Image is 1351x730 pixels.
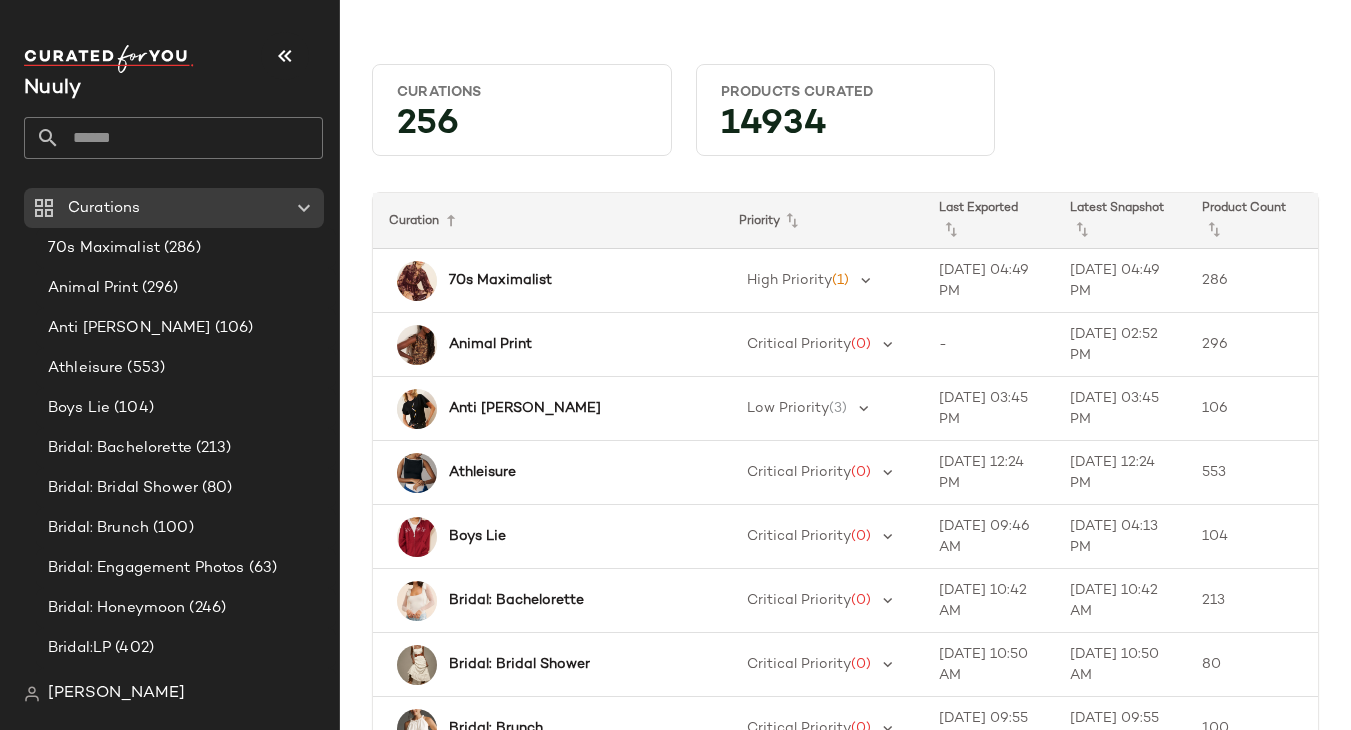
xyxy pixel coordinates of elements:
[923,377,1055,441] td: [DATE] 03:45 PM
[721,83,971,102] div: Products Curated
[1186,377,1318,441] td: 106
[397,645,437,685] img: 4130916210332_010_b
[923,505,1055,569] td: [DATE] 09:46 AM
[397,83,647,102] div: Curations
[1186,569,1318,633] td: 213
[705,110,987,147] div: 14934
[110,397,154,420] span: (104)
[24,686,40,702] img: svg%3e
[1186,193,1318,249] th: Product Count
[48,517,149,540] span: Bridal: Brunch
[397,261,437,301] img: 99308520_061_b
[1054,313,1186,377] td: [DATE] 02:52 PM
[851,657,871,672] span: (0)
[747,337,851,352] span: Critical Priority
[1054,569,1186,633] td: [DATE] 10:42 AM
[160,237,201,260] span: (286)
[1054,441,1186,505] td: [DATE] 12:24 PM
[198,477,233,500] span: (80)
[747,657,851,672] span: Critical Priority
[832,273,849,288] span: (1)
[851,529,871,544] span: (0)
[397,389,437,429] img: 103216818_001_b
[185,597,226,620] span: (246)
[851,593,871,608] span: (0)
[48,397,110,420] span: Boys Lie
[48,637,111,660] span: Bridal:LP
[211,317,254,340] span: (106)
[48,277,138,300] span: Animal Print
[1186,441,1318,505] td: 553
[1186,505,1318,569] td: 104
[747,401,829,416] span: Low Priority
[1186,249,1318,313] td: 286
[149,517,194,540] span: (100)
[24,45,194,73] img: cfy_white_logo.C9jOOHJF.svg
[829,401,847,416] span: (3)
[1054,249,1186,313] td: [DATE] 04:49 PM
[747,273,832,288] span: High Priority
[68,197,140,220] span: Curations
[747,529,851,544] span: Critical Priority
[923,249,1055,313] td: [DATE] 04:49 PM
[381,110,663,147] div: 256
[1054,633,1186,697] td: [DATE] 10:50 AM
[449,590,584,611] b: Bridal: Bachelorette
[1186,633,1318,697] td: 80
[449,654,590,675] b: Bridal: Bridal Shower
[397,517,437,557] img: 97065981_060_b
[48,557,245,580] span: Bridal: Engagement Photos
[449,270,552,291] b: 70s Maximalist
[48,437,192,460] span: Bridal: Bachelorette
[1054,505,1186,569] td: [DATE] 04:13 PM
[449,334,532,355] b: Animal Print
[48,597,185,620] span: Bridal: Honeymoon
[923,569,1055,633] td: [DATE] 10:42 AM
[1054,377,1186,441] td: [DATE] 03:45 PM
[48,477,198,500] span: Bridal: Bridal Shower
[1054,193,1186,249] th: Latest Snapshot
[923,313,1055,377] td: -
[48,357,123,380] span: Athleisure
[723,193,923,249] th: Priority
[192,437,232,460] span: (213)
[449,398,601,419] b: Anti [PERSON_NAME]
[747,593,851,608] span: Critical Priority
[24,78,81,99] span: Current Company Name
[923,633,1055,697] td: [DATE] 10:50 AM
[397,453,437,493] img: 4140838880159_001_b
[923,441,1055,505] td: [DATE] 12:24 PM
[923,193,1055,249] th: Last Exported
[138,277,179,300] span: (296)
[851,337,871,352] span: (0)
[373,193,723,249] th: Curation
[851,465,871,480] span: (0)
[48,317,211,340] span: Anti [PERSON_NAME]
[48,682,185,706] span: [PERSON_NAME]
[48,237,160,260] span: 70s Maximalist
[245,557,278,580] span: (63)
[449,526,506,547] b: Boys Lie
[397,581,437,621] img: 79338430_012_b
[123,357,165,380] span: (553)
[449,462,516,483] b: Athleisure
[111,637,154,660] span: (402)
[397,325,437,365] img: 104261946_000_b
[1186,313,1318,377] td: 296
[747,465,851,480] span: Critical Priority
